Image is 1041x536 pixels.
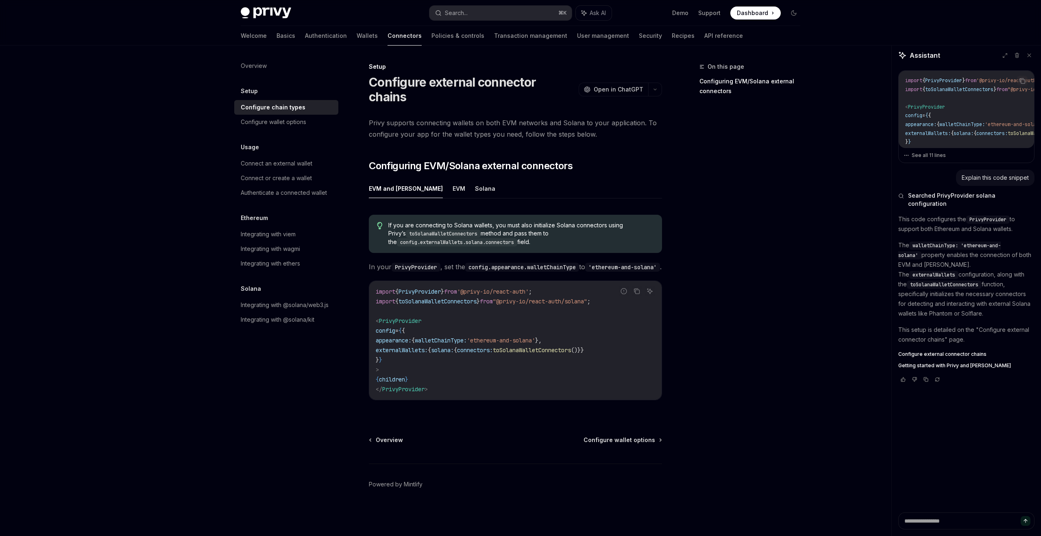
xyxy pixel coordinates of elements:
[708,62,744,72] span: On this page
[241,26,267,46] a: Welcome
[898,351,1034,357] a: Configure external connector chains
[241,259,300,268] div: Integrating with ethers
[493,346,571,354] span: toSolanaWalletConnectors
[234,185,338,200] a: Authenticate a connected wallet
[908,139,911,145] span: }
[241,229,296,239] div: Integrating with viem
[730,7,781,20] a: Dashboard
[571,346,584,354] span: ()}}
[382,386,425,393] span: PrivyProvider
[241,159,312,168] div: Connect an external wallet
[241,315,314,325] div: Integrating with @solana/kit
[234,312,338,327] a: Integrating with @solana/kit
[402,327,405,334] span: {
[376,337,412,344] span: appearance:
[908,104,945,110] span: PrivyProvider
[415,337,467,344] span: walletChainType:
[388,221,654,246] span: If you are connecting to Solana wallets, you must also initialize Solana connectors using Privy’s...
[905,86,922,93] span: import
[376,346,428,354] span: externalWallets:
[951,130,954,137] span: {
[698,9,721,17] a: Support
[925,86,993,93] span: toSolanaWalletConnectors
[905,148,908,154] span: >
[898,214,1034,234] p: This code configures the to support both Ethereum and Solana wallets.
[905,121,936,128] span: appearance:
[475,179,495,198] button: Solana
[996,86,1008,93] span: from
[477,298,480,305] span: }
[234,115,338,129] a: Configure wallet options
[737,9,768,17] span: Dashboard
[965,77,976,84] span: from
[904,150,1029,161] button: See all 11 lines
[431,26,484,46] a: Policies & controls
[936,121,939,128] span: {
[445,8,468,18] div: Search...
[535,337,542,344] span: },
[369,179,443,198] button: EVM and [PERSON_NAME]
[369,75,575,104] h1: Configure external connector chains
[379,317,421,325] span: PrivyProvider
[406,230,481,238] code: toSolanaWalletConnectors
[579,83,648,96] button: Open in ChatGPT
[305,26,347,46] a: Authentication
[234,59,338,73] a: Overview
[241,284,261,294] h5: Solana
[429,6,572,20] button: Search...⌘K
[898,240,1034,318] p: The property enables the connection of both EVM and [PERSON_NAME]. The configuration, along with ...
[898,362,1034,369] a: Getting started with Privy and [PERSON_NAME]
[1017,76,1028,86] button: Copy the contents from the code block
[412,337,415,344] span: {
[241,102,305,112] div: Configure chain types
[357,26,378,46] a: Wallets
[376,288,395,295] span: import
[397,238,517,246] code: config.externalWallets.solana.connectors
[558,10,567,16] span: ⌘ K
[377,222,383,229] svg: Tip
[976,130,1008,137] span: connectors:
[577,26,629,46] a: User management
[973,130,976,137] span: {
[379,356,382,364] span: }
[584,436,661,444] a: Configure wallet options
[587,298,590,305] span: ;
[369,480,422,488] a: Powered by Mintlify
[369,159,573,172] span: Configuring EVM/Solana external connectors
[954,130,973,137] span: solana:
[922,77,925,84] span: {
[480,298,493,305] span: from
[376,356,379,364] span: }
[241,213,268,223] h5: Ethereum
[369,63,662,71] div: Setup
[388,26,422,46] a: Connectors
[910,50,940,60] span: Assistant
[594,85,643,94] span: Open in ChatGPT
[399,288,441,295] span: PrivyProvider
[234,171,338,185] a: Connect or create a wallet
[787,7,800,20] button: Toggle dark mode
[910,281,978,288] span: toSolanaWalletConnectors
[590,9,606,17] span: Ask AI
[494,26,567,46] a: Transaction management
[928,112,931,119] span: {
[234,156,338,171] a: Connect an external wallet
[399,298,477,305] span: toSolanaWalletConnectors
[241,173,312,183] div: Connect or create a wallet
[898,242,1001,259] span: walletChainType: 'ethereum-and-solana'
[699,75,807,98] a: Configuring EVM/Solana external connectors
[392,263,440,272] code: PrivyProvider
[395,288,399,295] span: {
[241,244,300,254] div: Integrating with wagmi
[376,317,379,325] span: <
[529,288,532,295] span: ;
[241,7,291,19] img: dark logo
[962,174,1029,182] div: Explain this code snippet
[241,142,259,152] h5: Usage
[379,376,405,383] span: children
[376,327,395,334] span: config
[241,86,258,96] h5: Setup
[993,86,996,93] span: }
[704,26,743,46] a: API reference
[908,192,1034,208] span: Searched PrivyProvider solana configuration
